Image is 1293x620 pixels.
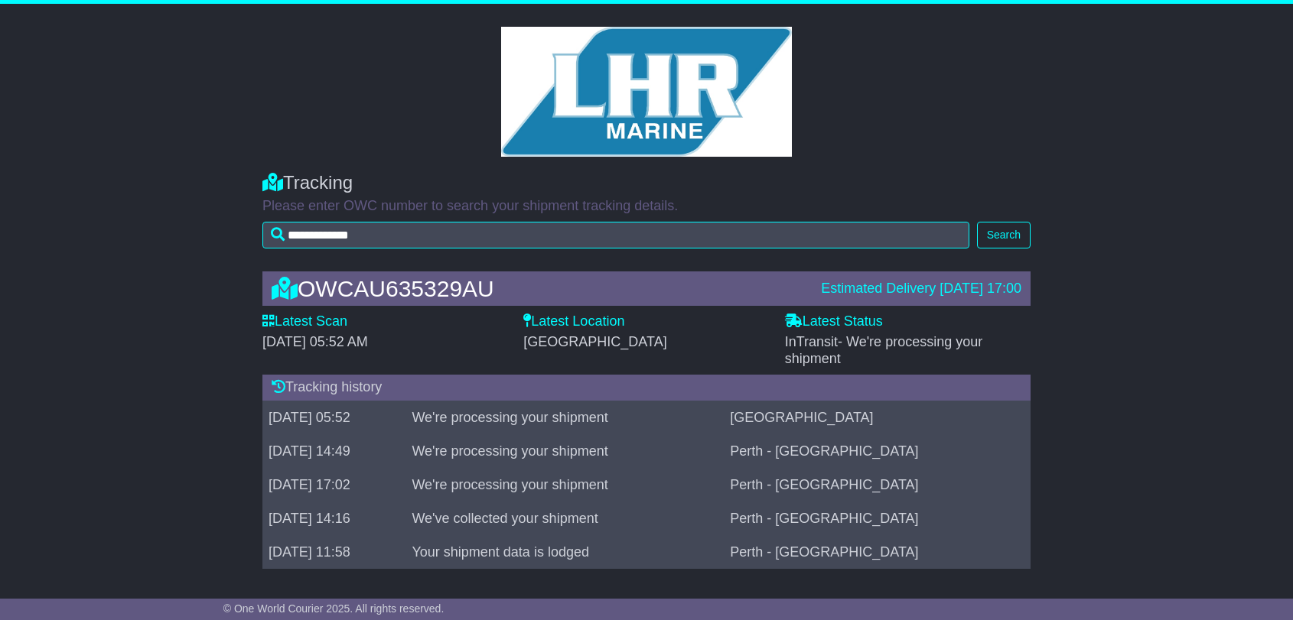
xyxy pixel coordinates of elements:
p: Please enter OWC number to search your shipment tracking details. [262,198,1031,215]
span: [GEOGRAPHIC_DATA] [523,334,666,349]
td: [GEOGRAPHIC_DATA] [724,401,1031,434]
td: We're processing your shipment [405,401,724,434]
span: © One World Courier 2025. All rights reserved. [223,602,445,615]
div: Estimated Delivery [DATE] 17:00 [821,281,1021,297]
img: GetCustomerLogo [501,27,792,157]
label: Latest Scan [262,313,347,330]
label: Latest Location [523,313,624,330]
td: Your shipment data is lodged [405,535,724,569]
td: We've collected your shipment [405,502,724,535]
span: InTransit [785,334,983,366]
td: Perth - [GEOGRAPHIC_DATA] [724,502,1031,535]
div: Tracking [262,172,1031,194]
td: [DATE] 17:02 [262,468,405,502]
td: Perth - [GEOGRAPHIC_DATA] [724,468,1031,502]
div: OWCAU635329AU [264,276,813,301]
button: Search [977,222,1031,248]
td: [DATE] 11:58 [262,535,405,569]
td: Perth - [GEOGRAPHIC_DATA] [724,535,1031,569]
td: Perth - [GEOGRAPHIC_DATA] [724,434,1031,468]
span: - We're processing your shipment [785,334,983,366]
td: We're processing your shipment [405,468,724,502]
div: Tracking history [262,375,1031,401]
td: [DATE] 14:49 [262,434,405,468]
label: Latest Status [785,313,883,330]
td: We're processing your shipment [405,434,724,468]
span: [DATE] 05:52 AM [262,334,368,349]
td: [DATE] 05:52 [262,401,405,434]
td: [DATE] 14:16 [262,502,405,535]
